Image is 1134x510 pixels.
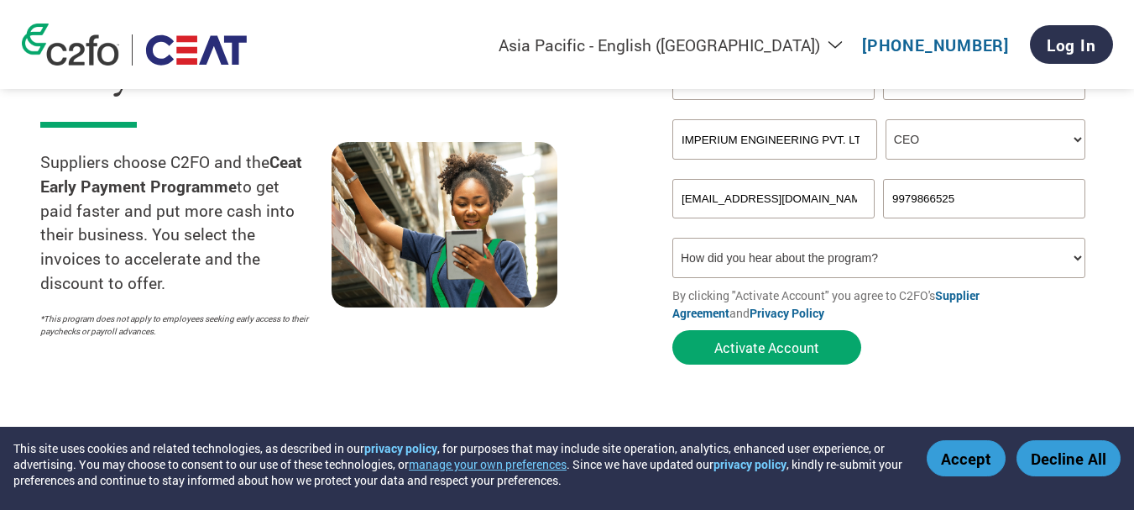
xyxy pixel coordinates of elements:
[862,34,1009,55] a: [PHONE_NUMBER]
[40,151,302,197] strong: Ceat Early Payment Programme
[883,179,1085,218] input: Phone*
[40,150,332,296] p: Suppliers choose C2FO and the to get paid faster and put more cash into their business. You selec...
[22,24,119,66] img: c2fo logo
[672,119,877,160] input: Your company name*
[672,287,980,321] a: Supplier Agreement
[145,34,248,66] img: Ceat
[750,305,824,321] a: Privacy Policy
[672,179,875,218] input: Invalid Email format
[364,440,437,456] a: privacy policy
[409,456,567,472] button: manage your own preferences
[672,102,875,113] div: Invalid first name or first name is too long
[886,119,1085,160] select: Title/Role
[672,161,1085,172] div: Invalid company name or company name is too long
[927,440,1006,476] button: Accept
[713,456,786,472] a: privacy policy
[672,220,875,231] div: Inavlid Email Address
[883,102,1085,113] div: Invalid last name or last name is too long
[672,287,1094,322] p: By clicking "Activate Account" you agree to C2FO's and
[40,313,315,338] p: *This program does not apply to employees seeking early access to their paychecks or payroll adva...
[1016,440,1121,476] button: Decline All
[332,142,557,308] img: supply chain worker
[1030,25,1113,64] a: Log In
[13,440,902,488] div: This site uses cookies and related technologies, as described in our , for purposes that may incl...
[672,330,861,365] button: Activate Account
[883,220,1085,231] div: Inavlid Phone Number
